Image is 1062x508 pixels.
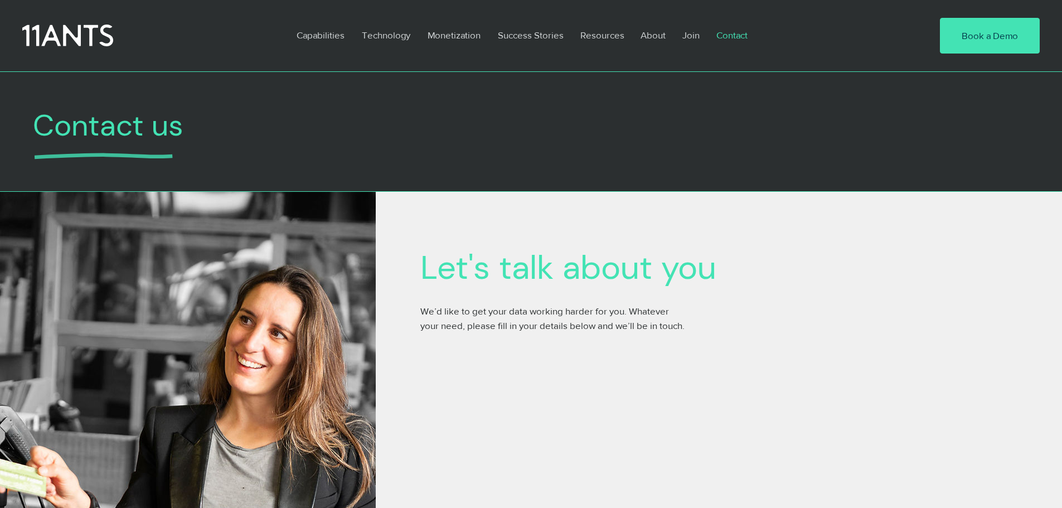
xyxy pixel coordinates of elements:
[635,22,671,48] p: About
[420,304,688,332] p: We’d like to get your data working harder for you. Whatever your need, please fill in your detail...
[291,22,350,48] p: Capabilities
[677,22,705,48] p: Join
[489,22,572,48] a: Success Stories
[288,22,353,48] a: Capabilities
[422,22,486,48] p: Monetization
[575,22,630,48] p: Resources
[33,106,183,144] span: Contact us
[962,29,1018,42] span: Book a Demo
[708,22,757,48] a: Contact
[356,22,416,48] p: Technology
[711,22,753,48] p: Contact
[492,22,569,48] p: Success Stories
[419,22,489,48] a: Monetization
[572,22,632,48] a: Resources
[632,22,674,48] a: About
[420,248,777,287] h2: Let's talk about you
[940,18,1040,54] a: Book a Demo
[674,22,708,48] a: Join
[288,22,906,48] nav: Site
[353,22,419,48] a: Technology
